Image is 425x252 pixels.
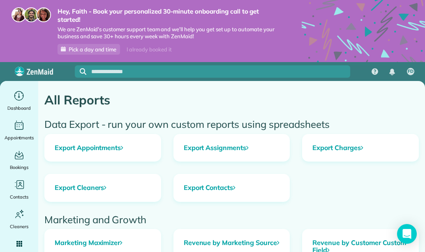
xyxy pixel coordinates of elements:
span: Appointments [5,134,34,142]
span: Dashboard [7,104,31,112]
button: Focus search [75,68,86,75]
span: FD [408,68,413,75]
img: michelle-19f622bdf1676172e81f8f8fba1fb50e276960ebfe0243fe18214015130c80e4.jpg [36,7,51,22]
h1: All Reports [44,93,419,107]
span: Pick a day and time [69,46,116,53]
a: Cleaners [3,208,35,231]
a: Export Contacts [174,174,290,201]
a: Export Cleaners [45,174,161,201]
div: Open Intercom Messenger [397,224,417,244]
span: We are ZenMaid’s customer support team and we’ll help you get set up to automate your business an... [58,26,277,40]
h2: Data Export - run your own custom reports using spreadsheets [44,119,419,129]
nav: Main [365,62,425,81]
a: Export Assignments [174,134,290,162]
a: Contacts [3,178,35,201]
img: jorge-587dff0eeaa6aab1f244e6dc62b8924c3b6ad411094392a53c71c6c4a576187d.jpg [24,7,39,22]
a: Export Charges [303,134,418,162]
span: Contacts [10,193,28,201]
svg: Focus search [80,68,86,75]
div: I already booked it [122,44,176,55]
a: Bookings [3,148,35,171]
strong: Hey, Faith - Book your personalized 30-minute onboarding call to get started! [58,7,277,23]
div: Notifications [383,63,401,81]
span: Cleaners [10,222,28,231]
img: maria-72a9807cf96188c08ef61303f053569d2e2a8a1cde33d635c8a3ac13582a053d.jpg [12,7,26,22]
a: Export Appointments [45,134,161,162]
a: Dashboard [3,89,35,112]
a: Appointments [3,119,35,142]
span: Bookings [10,163,29,171]
h2: Marketing and Growth [44,214,419,225]
a: Pick a day and time [58,44,120,55]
